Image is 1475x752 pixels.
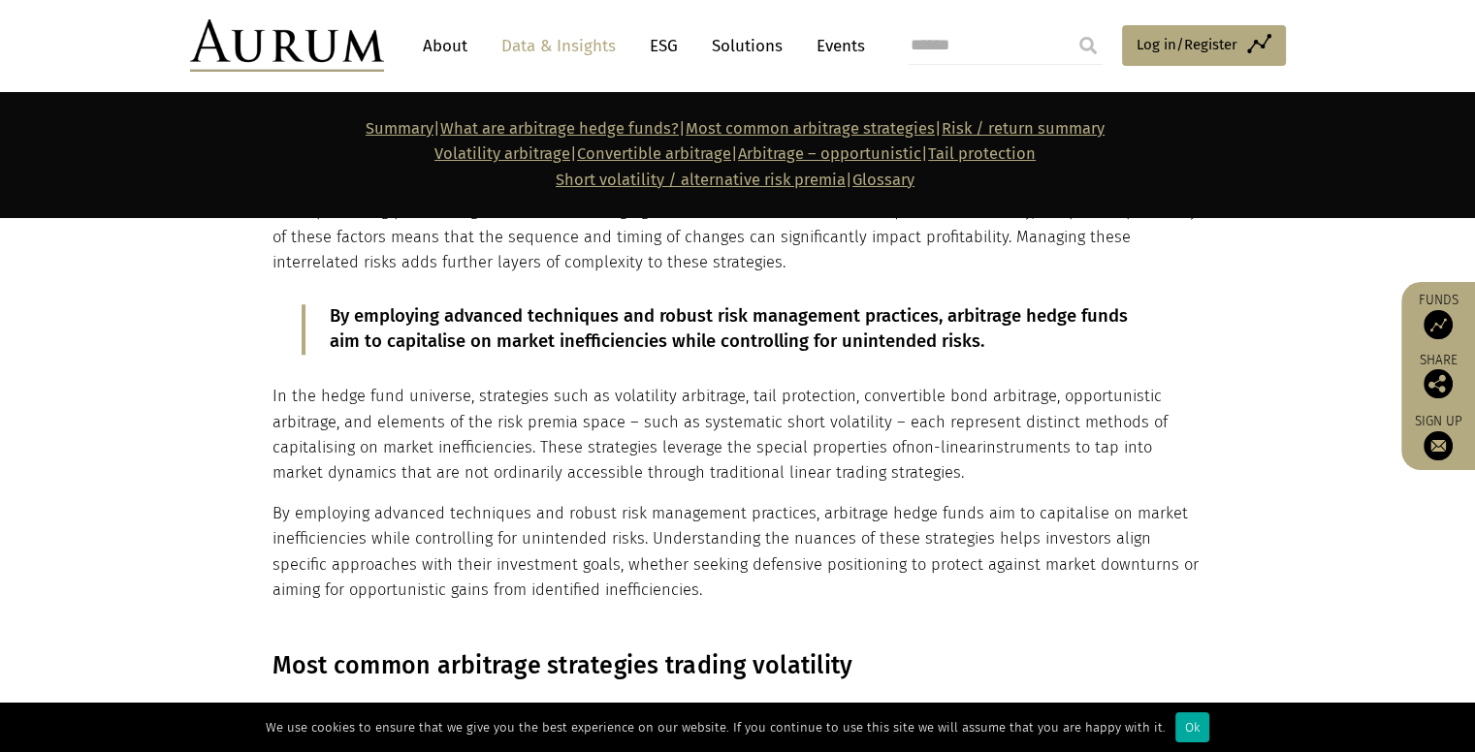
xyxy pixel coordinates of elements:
a: Risk / return summary [942,119,1105,138]
a: Sign up [1411,413,1465,460]
strong: | | | [366,119,942,138]
a: Most common arbitrage strategies [686,119,935,138]
div: Ok [1175,712,1209,742]
a: Log in/Register [1122,25,1286,66]
img: Aurum [190,19,384,72]
strong: | | | [434,144,928,163]
p: By employing advanced techniques and robust risk management practices, arbitrage hedge funds aim ... [273,501,1199,604]
img: Access Funds [1424,310,1453,339]
a: Events [807,28,865,64]
a: ESG [640,28,688,64]
span: | [556,171,914,189]
a: Funds [1411,292,1465,339]
p: In the hedge fund universe, strategies such as volatility arbitrage, tail protection, convertible... [273,384,1199,486]
a: Convertible arbitrage [577,144,731,163]
a: Arbitrage – opportunistic [738,144,921,163]
a: Short volatility / alternative risk premia [556,171,846,189]
a: Tail protection [928,144,1036,163]
div: Share [1411,354,1465,398]
input: Submit [1069,26,1107,65]
a: Summary [366,119,433,138]
a: Glossary [852,171,914,189]
a: What are arbitrage hedge funds? [440,119,679,138]
h3: Most common arbitrage strategies trading volatility [273,651,1199,680]
a: Volatility arbitrage [434,144,570,163]
img: Sign up to our newsletter [1424,431,1453,460]
a: Data & Insights [492,28,625,64]
span: non-linear [906,438,982,456]
a: Solutions [702,28,792,64]
img: Share this post [1424,369,1453,398]
a: About [413,28,477,64]
p: By employing advanced techniques and robust risk management practices, arbitrage hedge funds aim ... [330,304,1145,355]
span: Log in/Register [1137,33,1237,56]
